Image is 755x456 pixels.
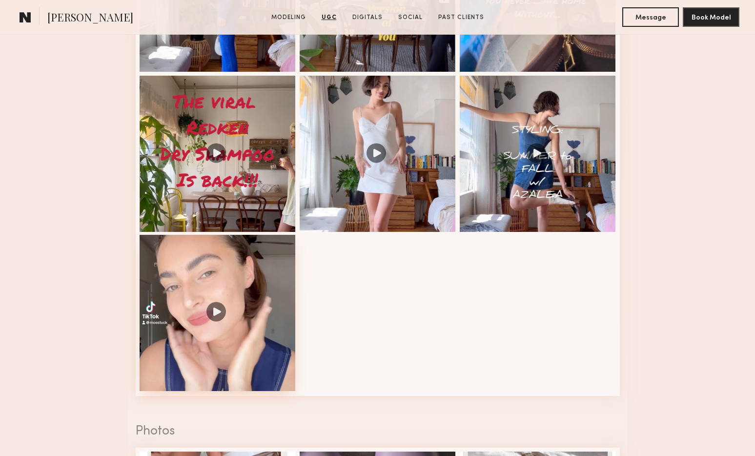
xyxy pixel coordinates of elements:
a: Digitals [348,13,387,22]
a: UGC [318,13,341,22]
a: Book Model [683,13,739,21]
button: Message [622,7,679,27]
div: Photos [136,425,620,438]
a: Past Clients [434,13,488,22]
a: Modeling [267,13,310,22]
button: Book Model [683,7,739,27]
a: Social [394,13,427,22]
span: [PERSON_NAME] [47,10,133,27]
